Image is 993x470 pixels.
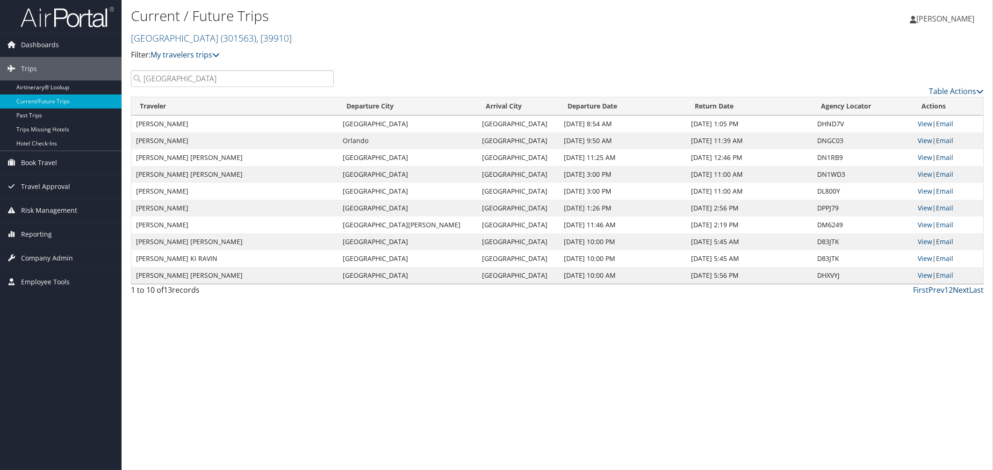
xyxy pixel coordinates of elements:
td: [DATE] 11:00 AM [686,183,813,200]
a: My travelers trips [151,50,220,60]
td: [DATE] 1:05 PM [686,116,813,132]
span: 13 [164,285,172,295]
td: [GEOGRAPHIC_DATA] [338,183,477,200]
a: View [918,203,932,212]
td: | [913,217,983,233]
a: View [918,136,932,145]
td: [DATE] 8:54 AM [559,116,686,132]
a: First [913,285,928,295]
td: [PERSON_NAME] [131,183,338,200]
td: D83JTK [813,250,913,267]
th: Departure City: activate to sort column ascending [338,97,477,116]
td: DN1WD3 [813,166,913,183]
th: Actions [913,97,983,116]
a: Prev [928,285,944,295]
a: Email [936,203,953,212]
td: [GEOGRAPHIC_DATA] [477,116,559,132]
td: | [913,250,983,267]
td: [DATE] 3:00 PM [559,183,686,200]
td: [GEOGRAPHIC_DATA] [477,233,559,250]
td: | [913,116,983,132]
div: 1 to 10 of records [131,284,334,300]
span: Book Travel [21,151,57,174]
td: [GEOGRAPHIC_DATA] [338,116,477,132]
span: Company Admin [21,246,73,270]
th: Agency Locator: activate to sort column ascending [813,97,913,116]
td: [PERSON_NAME] [131,116,338,132]
img: airportal-logo.png [21,6,114,28]
a: Email [936,237,953,246]
td: | [913,149,983,166]
td: D83JTK [813,233,913,250]
a: View [918,271,932,280]
span: ( 301563 ) [221,32,256,44]
td: [DATE] 2:56 PM [686,200,813,217]
td: [DATE] 10:00 PM [559,250,686,267]
td: | [913,132,983,149]
a: Last [969,285,984,295]
span: Employee Tools [21,270,70,294]
span: , [ 39910 ] [256,32,292,44]
a: [PERSON_NAME] [910,5,984,33]
td: | [913,200,983,217]
a: 1 [944,285,949,295]
a: View [918,220,932,229]
a: Email [936,119,953,128]
td: [DATE] 5:45 AM [686,250,813,267]
td: [GEOGRAPHIC_DATA] [338,250,477,267]
td: [GEOGRAPHIC_DATA] [338,149,477,166]
td: [DATE] 12:46 PM [686,149,813,166]
td: [PERSON_NAME] KI RAVIN [131,250,338,267]
td: [GEOGRAPHIC_DATA] [477,132,559,149]
td: [PERSON_NAME] [PERSON_NAME] [131,149,338,166]
a: [GEOGRAPHIC_DATA] [131,32,292,44]
td: [PERSON_NAME] [PERSON_NAME] [131,233,338,250]
td: DHND7V [813,116,913,132]
a: Email [936,170,953,179]
th: Return Date: activate to sort column ascending [686,97,813,116]
td: DN1RB9 [813,149,913,166]
span: Travel Approval [21,175,70,198]
td: [GEOGRAPHIC_DATA] [477,183,559,200]
td: | [913,166,983,183]
th: Arrival City: activate to sort column ascending [477,97,559,116]
td: [DATE] 3:00 PM [559,166,686,183]
td: [DATE] 9:50 AM [559,132,686,149]
td: [PERSON_NAME] [131,217,338,233]
td: [GEOGRAPHIC_DATA] [338,200,477,217]
th: Departure Date: activate to sort column descending [559,97,686,116]
td: [DATE] 2:19 PM [686,217,813,233]
a: Email [936,153,953,162]
a: View [918,237,932,246]
td: [GEOGRAPHIC_DATA] [477,250,559,267]
td: DM6249 [813,217,913,233]
a: Next [953,285,969,295]
p: Filter: [131,49,699,61]
td: DPPJ79 [813,200,913,217]
input: Search Traveler or Arrival City [131,70,334,87]
td: [GEOGRAPHIC_DATA] [338,166,477,183]
td: DNGC03 [813,132,913,149]
span: Risk Management [21,199,77,222]
td: | [913,233,983,250]
td: [DATE] 11:00 AM [686,166,813,183]
td: DHXVYJ [813,267,913,284]
a: View [918,254,932,263]
h1: Current / Future Trips [131,6,699,26]
a: View [918,119,932,128]
th: Traveler: activate to sort column ascending [131,97,338,116]
td: Orlando [338,132,477,149]
td: [GEOGRAPHIC_DATA] [477,217,559,233]
td: [DATE] 11:46 AM [559,217,686,233]
a: View [918,170,932,179]
td: [DATE] 5:45 AM [686,233,813,250]
td: [DATE] 5:56 PM [686,267,813,284]
a: Email [936,187,953,195]
td: [GEOGRAPHIC_DATA] [338,233,477,250]
td: [GEOGRAPHIC_DATA] [338,267,477,284]
a: Email [936,254,953,263]
td: [GEOGRAPHIC_DATA] [477,200,559,217]
td: [DATE] 11:39 AM [686,132,813,149]
a: Email [936,220,953,229]
a: View [918,187,932,195]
